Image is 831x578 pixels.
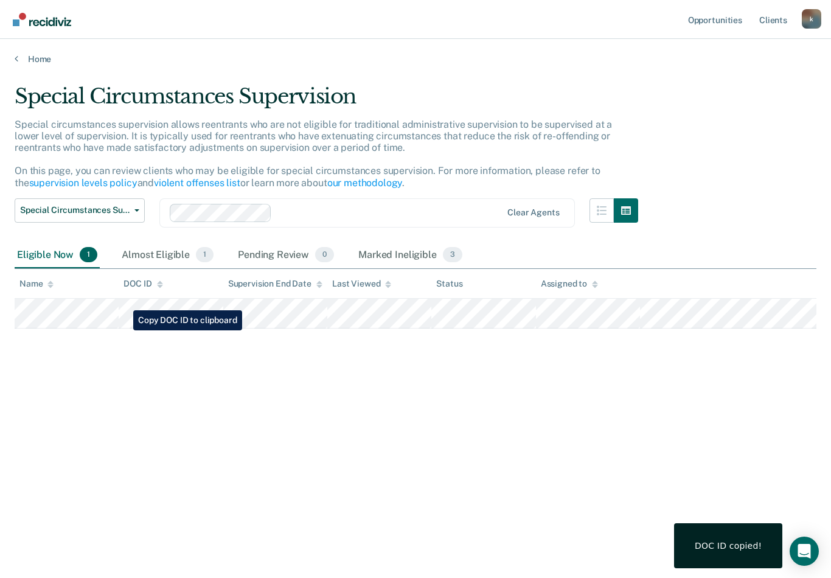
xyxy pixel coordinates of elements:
div: Assigned to [541,279,598,289]
button: Special Circumstances Supervision [15,198,145,223]
div: Pending Review0 [235,242,336,269]
span: 1 [80,247,97,263]
div: Open Intercom Messenger [790,537,819,566]
a: our methodology [327,177,403,189]
div: Status [436,279,462,289]
div: k [802,9,821,29]
img: Recidiviz [13,13,71,26]
div: Marked Ineligible3 [356,242,465,269]
div: Supervision End Date [228,279,322,289]
div: DOC ID [123,279,162,289]
div: Almost Eligible1 [119,242,216,269]
div: Eligible Now1 [15,242,100,269]
span: 0 [315,247,334,263]
div: Special Circumstances Supervision [15,84,638,119]
div: Name [19,279,54,289]
div: Clear agents [507,207,559,218]
span: 3 [443,247,462,263]
a: violent offenses list [154,177,240,189]
span: 1 [196,247,214,263]
a: Home [15,54,816,64]
span: Special Circumstances Supervision [20,205,130,215]
a: supervision levels policy [29,177,137,189]
div: Last Viewed [332,279,391,289]
p: Special circumstances supervision allows reentrants who are not eligible for traditional administ... [15,119,612,189]
button: Profile dropdown button [802,9,821,29]
div: DOC ID copied! [695,540,762,551]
